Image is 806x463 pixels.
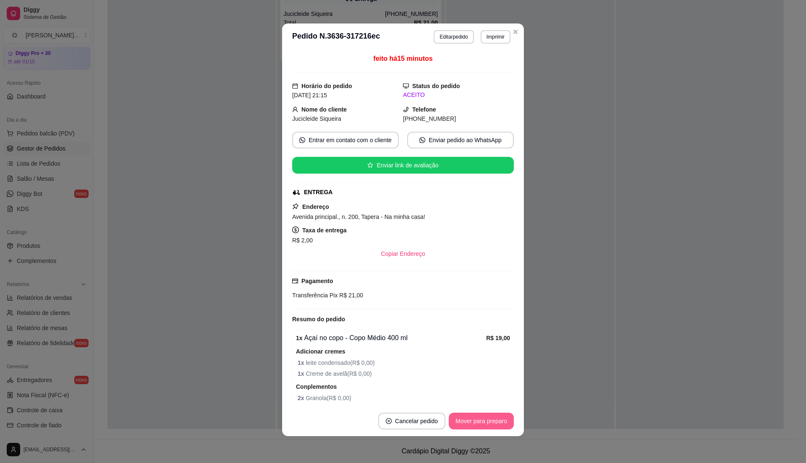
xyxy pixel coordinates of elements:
strong: Adicionar cremes [296,348,345,355]
span: [PHONE_NUMBER] [403,115,456,122]
strong: Endereço [302,203,329,210]
button: whats-appEnviar pedido ao WhatsApp [407,132,514,148]
span: Granola ( R$ 0,00 ) [298,393,510,403]
strong: 1 x [296,335,303,341]
span: Transferência Pix [292,292,338,299]
span: Jucicleide Siqueira [292,115,341,122]
span: calendar [292,83,298,89]
span: star [367,162,373,168]
span: [DATE] 21:15 [292,92,327,99]
div: ENTREGA [304,188,332,197]
strong: Nome do cliente [301,106,347,113]
span: pushpin [292,203,299,210]
button: Mover para preparo [449,413,514,429]
span: R$ 21,00 [338,292,363,299]
button: whats-appEntrar em contato com o cliente [292,132,399,148]
span: phone [403,107,409,112]
button: Editarpedido [434,30,474,44]
button: Copiar Endereço [374,245,432,262]
div: ACEITO [403,91,514,99]
span: whats-app [299,137,305,143]
strong: Pagamento [301,278,333,284]
button: Close [509,25,522,39]
strong: Resumo do pedido [292,316,345,323]
span: leite condensado ( R$ 0,00 ) [298,358,510,367]
span: desktop [403,83,409,89]
strong: Telefone [412,106,436,113]
strong: R$ 19,00 [486,335,510,341]
button: close-circleCancelar pedido [378,413,445,429]
strong: Taxa de entrega [302,227,347,234]
span: dollar [292,226,299,233]
strong: 1 x [298,370,306,377]
button: Imprimir [481,30,510,44]
span: user [292,107,298,112]
strong: Conplementos [296,383,337,390]
span: whats-app [419,137,425,143]
h3: Pedido N. 3636-317216ec [292,30,380,44]
span: Creme de avelã ( R$ 0,00 ) [298,369,510,378]
strong: 1 x [298,359,306,366]
button: starEnviar link de avaliação [292,157,514,174]
div: Açaí no copo - Copo Médio 400 ml [296,333,486,343]
strong: Status do pedido [412,83,460,89]
span: R$ 2,00 [292,237,313,244]
span: close-circle [386,418,392,424]
strong: 2 x [298,395,306,401]
strong: Horário do pedido [301,83,352,89]
span: Avenida principal., n. 200, Tapera - Na minha casa! [292,213,425,220]
span: credit-card [292,278,298,284]
span: feito há 15 minutos [373,55,432,62]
